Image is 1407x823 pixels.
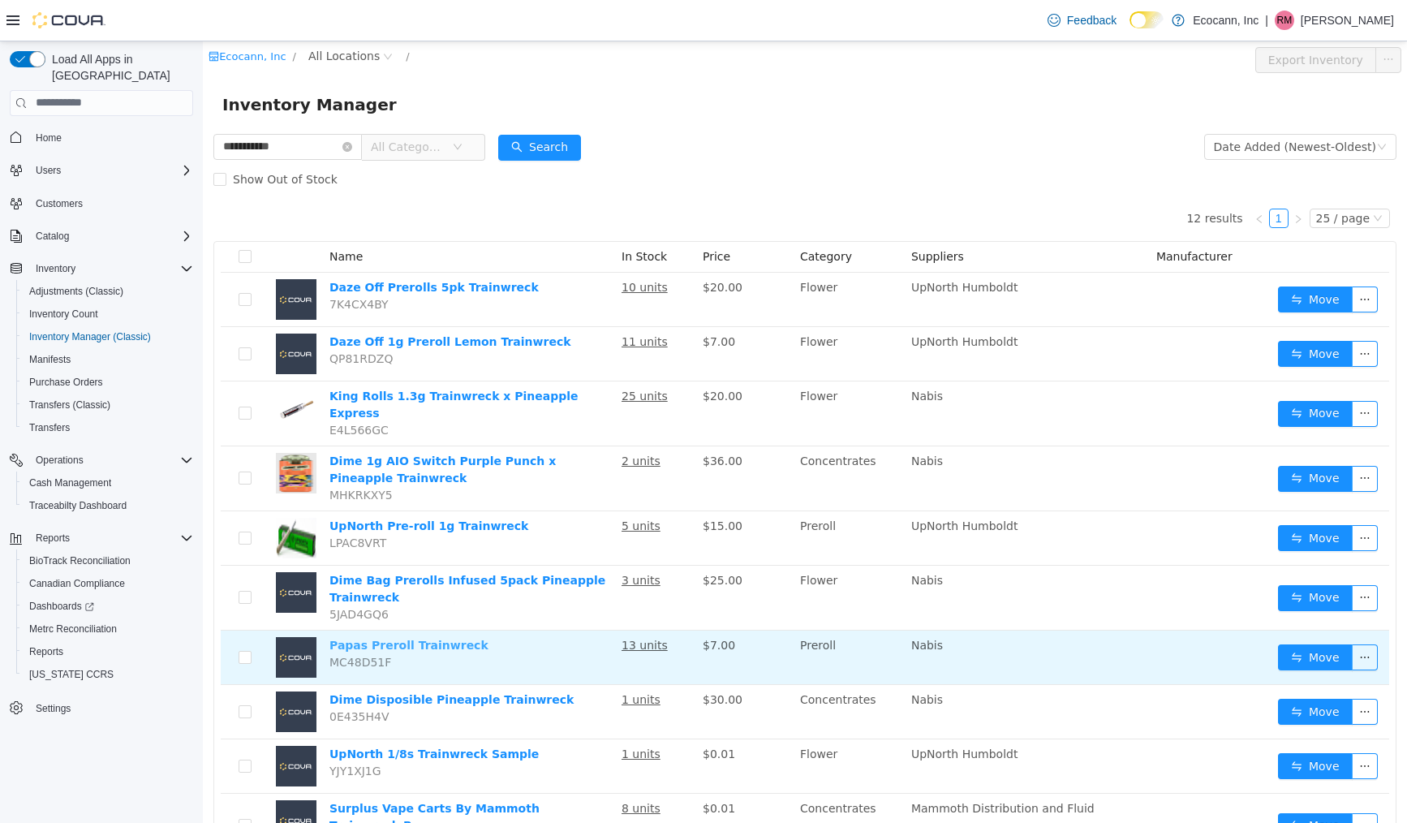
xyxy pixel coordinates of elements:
[419,348,465,361] u: 25 units
[708,652,740,665] span: Nabis
[127,447,190,460] span: MHKRKXY5
[73,411,114,452] img: Dime 1g AIO Switch Purple Punch x Pineapple Trainwreck hero shot
[73,347,114,387] img: King Rolls 1.3g Trainwreck x Pineapple Express hero shot
[23,619,123,639] a: Metrc Reconciliation
[500,294,532,307] span: $7.00
[29,127,193,148] span: Home
[1011,93,1173,118] div: Date Added (Newest-Oldest)
[419,413,458,426] u: 2 units
[29,645,63,658] span: Reports
[3,527,200,549] button: Reports
[73,650,114,691] img: Dime Disposible Pineapple Trainwreck placeholder
[591,286,702,340] td: Flower
[127,311,190,324] span: QP81RDZQ
[16,303,200,325] button: Inventory Count
[591,698,702,752] td: Flower
[23,551,193,571] span: BioTrack Reconciliation
[29,308,98,321] span: Inventory Count
[127,294,368,307] a: Daze Off 1g Preroll Lemon Trainwreck
[1265,11,1268,30] p: |
[127,597,286,610] a: Papas Preroll Trainwreck
[16,494,200,517] button: Traceabilty Dashboard
[708,532,740,545] span: Nabis
[23,496,193,515] span: Traceabilty Dashboard
[23,473,193,493] span: Cash Management
[1193,11,1259,30] p: Ecocann, Inc
[591,470,702,524] td: Preroll
[127,614,188,627] span: MC48D51F
[29,399,110,411] span: Transfers (Classic)
[6,10,16,20] i: icon: shop
[1129,28,1130,29] span: Dark Mode
[23,282,130,301] a: Adjustments (Classic)
[1047,167,1066,187] li: Previous Page
[1041,4,1123,37] a: Feedback
[29,161,193,180] span: Users
[36,197,83,210] span: Customers
[127,532,402,562] a: Dime Bag Prerolls Infused 5pack Pineapple Trainwreck
[3,449,200,472] button: Operations
[127,723,179,736] span: YJY1XJ1G
[29,450,193,470] span: Operations
[708,478,815,491] span: UpNorth Humboldt
[1149,299,1175,325] button: icon: ellipsis
[708,706,815,719] span: UpNorth Humboldt
[500,348,540,361] span: $20.00
[591,589,702,644] td: Preroll
[23,327,157,347] a: Inventory Manager (Classic)
[23,418,76,437] a: Transfers
[29,259,193,278] span: Inventory
[500,478,540,491] span: $15.00
[1067,168,1085,186] a: 1
[1275,11,1294,30] div: Ray Markland
[500,597,532,610] span: $7.00
[24,131,141,144] span: Show Out of Stock
[45,51,193,84] span: Load All Apps in [GEOGRAPHIC_DATA]
[127,256,186,269] span: 7K4CX4BY
[127,669,187,682] span: 0E435H4V
[90,9,93,21] span: /
[73,596,114,636] img: Papas Preroll Trainwreck placeholder
[1301,11,1394,30] p: [PERSON_NAME]
[1066,167,1086,187] li: 1
[591,231,702,286] td: Flower
[23,327,193,347] span: Inventory Manager (Classic)
[708,209,761,222] span: Suppliers
[29,285,123,298] span: Adjustments (Classic)
[23,373,110,392] a: Purchase Orders
[16,416,200,439] button: Transfers
[1129,11,1164,28] input: Dark Mode
[29,259,82,278] button: Inventory
[127,382,186,395] span: E4L566GC
[73,705,114,745] img: UpNorth 1/8s Trainwreck Sample placeholder
[1172,6,1198,32] button: icon: ellipsis
[73,238,114,278] img: Daze Off Prerolls 5pk Trainwreck placeholder
[29,476,111,489] span: Cash Management
[29,421,70,434] span: Transfers
[29,668,114,681] span: [US_STATE] CCRS
[1149,657,1175,683] button: icon: ellipsis
[23,551,137,571] a: BioTrack Reconciliation
[23,665,120,684] a: [US_STATE] CCRS
[73,531,114,571] img: Dime Bag Prerolls Infused 5pack Pineapple Trainwreck placeholder
[1149,360,1175,386] button: icon: ellipsis
[500,209,527,222] span: Price
[1067,12,1117,28] span: Feedback
[16,572,200,595] button: Canadian Compliance
[23,418,193,437] span: Transfers
[23,350,77,369] a: Manifests
[3,126,200,149] button: Home
[23,282,193,301] span: Adjustments (Classic)
[3,225,200,248] button: Catalog
[29,226,75,246] button: Catalog
[73,476,114,517] img: UpNorth Pre-roll 1g Trainwreck hero shot
[23,304,105,324] a: Inventory Count
[32,12,105,28] img: Cova
[23,496,133,515] a: Traceabilty Dashboard
[1174,101,1184,112] i: icon: down
[29,330,151,343] span: Inventory Manager (Classic)
[36,164,61,177] span: Users
[708,761,892,773] span: Mammoth Distribution and Fluid
[591,524,702,589] td: Flower
[23,395,193,415] span: Transfers (Classic)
